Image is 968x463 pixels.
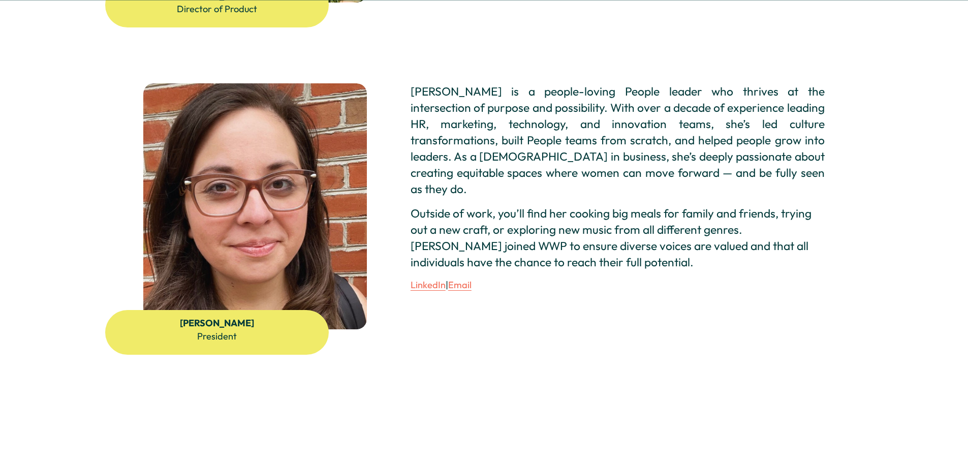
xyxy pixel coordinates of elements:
[411,279,825,292] p: |
[411,205,825,270] p: Outside of work, you’ll find her cooking big meals for family and friends, trying out a new craft...
[411,279,446,291] a: LinkedIn
[411,83,825,197] p: [PERSON_NAME] is a people-loving People leader who thrives at the intersection of purpose and pos...
[112,317,322,343] p: President
[448,279,472,291] a: Email
[180,317,254,329] strong: [PERSON_NAME]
